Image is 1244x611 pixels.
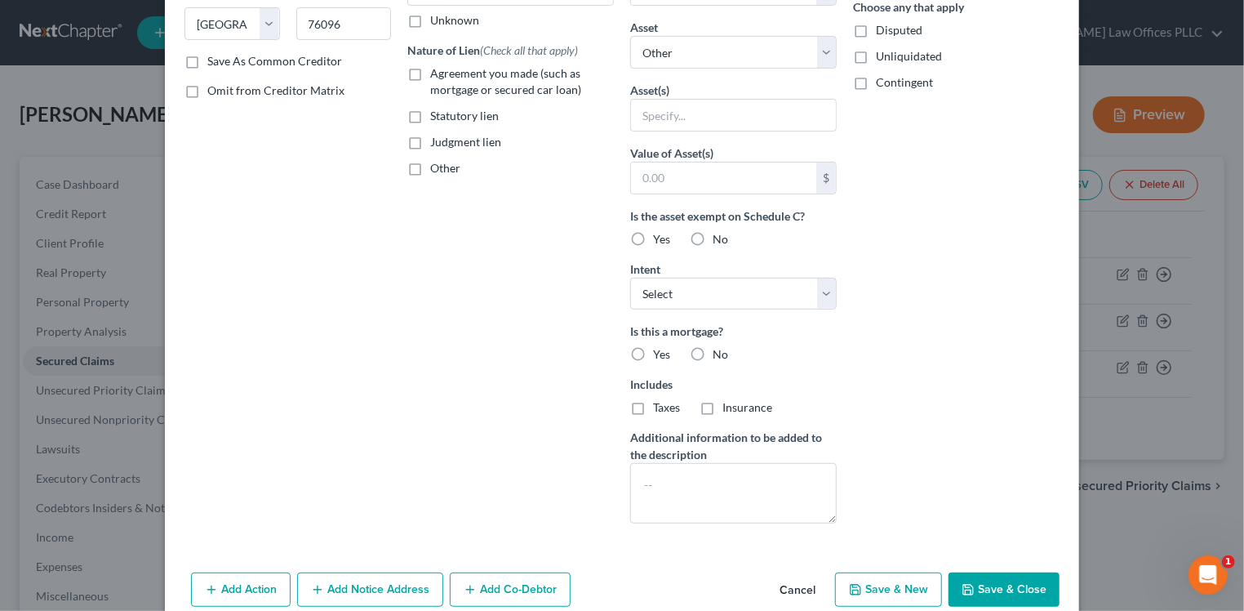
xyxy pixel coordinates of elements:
[816,163,836,194] div: $
[430,66,581,96] span: Agreement you made (such as mortgage or secured car loan)
[631,163,816,194] input: 0.00
[630,82,669,99] label: Asset(s)
[630,207,837,225] label: Is the asset exempt on Schedule C?
[430,12,479,29] label: Unknown
[207,53,342,69] label: Save As Common Creditor
[713,347,728,361] span: No
[191,573,291,607] button: Add Action
[835,573,942,607] button: Save & New
[653,347,670,361] span: Yes
[430,161,460,175] span: Other
[630,261,660,278] label: Intent
[480,43,578,57] span: (Check all that apply)
[876,75,933,89] span: Contingent
[876,49,942,63] span: Unliquidated
[876,23,922,37] span: Disputed
[630,20,658,34] span: Asset
[430,135,501,149] span: Judgment lien
[653,232,670,246] span: Yes
[766,574,829,607] button: Cancel
[722,400,772,414] span: Insurance
[630,145,713,162] label: Value of Asset(s)
[631,100,836,131] input: Specify...
[653,400,680,414] span: Taxes
[630,429,837,463] label: Additional information to be added to the description
[296,7,392,40] input: Enter zip...
[630,323,837,340] label: Is this a mortgage?
[630,376,837,393] label: Includes
[450,573,571,607] button: Add Co-Debtor
[1222,555,1235,569] span: 1
[407,42,578,59] label: Nature of Lien
[207,83,344,97] span: Omit from Creditor Matrix
[297,573,443,607] button: Add Notice Address
[949,573,1060,607] button: Save & Close
[1188,555,1228,595] iframe: Intercom live chat
[713,232,728,246] span: No
[430,109,499,123] span: Statutory lien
